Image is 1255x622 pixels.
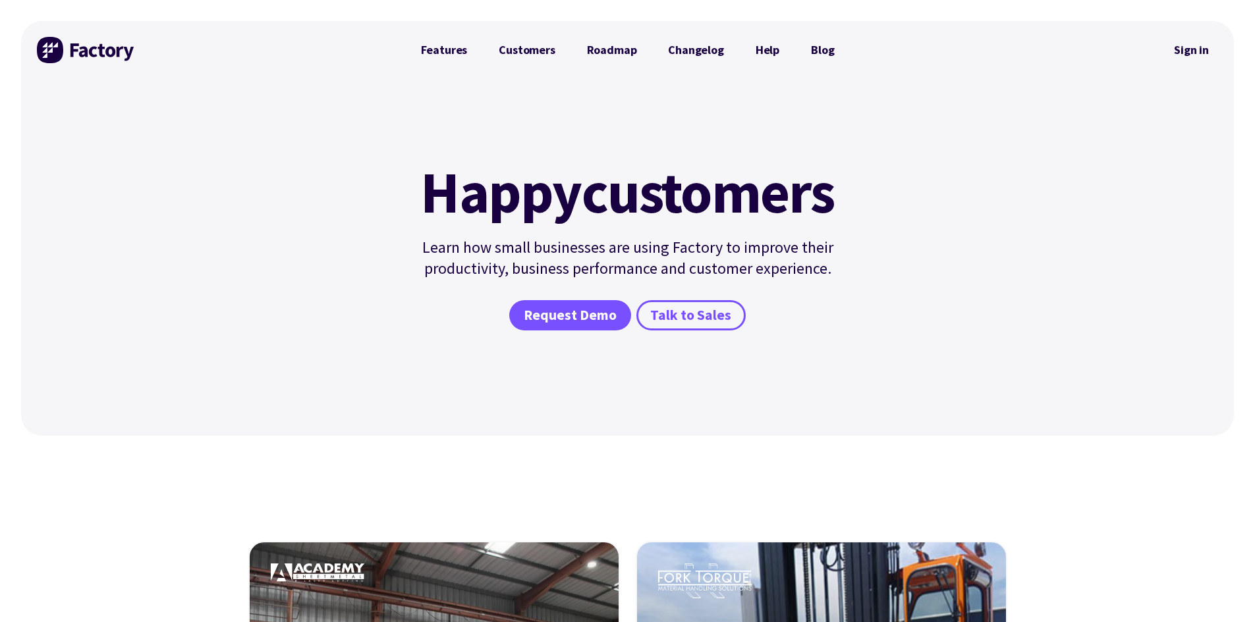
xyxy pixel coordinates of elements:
p: Learn how small businesses are using Factory to improve their productivity, business performance ... [413,237,843,279]
a: Changelog [652,37,739,63]
a: Customers [483,37,571,63]
mark: Happy [420,163,581,221]
nav: Primary Navigation [405,37,851,63]
img: Factory [37,37,136,63]
a: Features [405,37,484,63]
span: Talk to Sales [650,306,731,325]
a: Sign in [1165,35,1218,65]
a: Blog [795,37,850,63]
a: Talk to Sales [636,300,746,330]
a: Help [740,37,795,63]
h1: customers [413,163,843,221]
a: Roadmap [571,37,653,63]
nav: Secondary Navigation [1165,35,1218,65]
span: Request Demo [524,306,617,325]
a: Request Demo [509,300,630,330]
